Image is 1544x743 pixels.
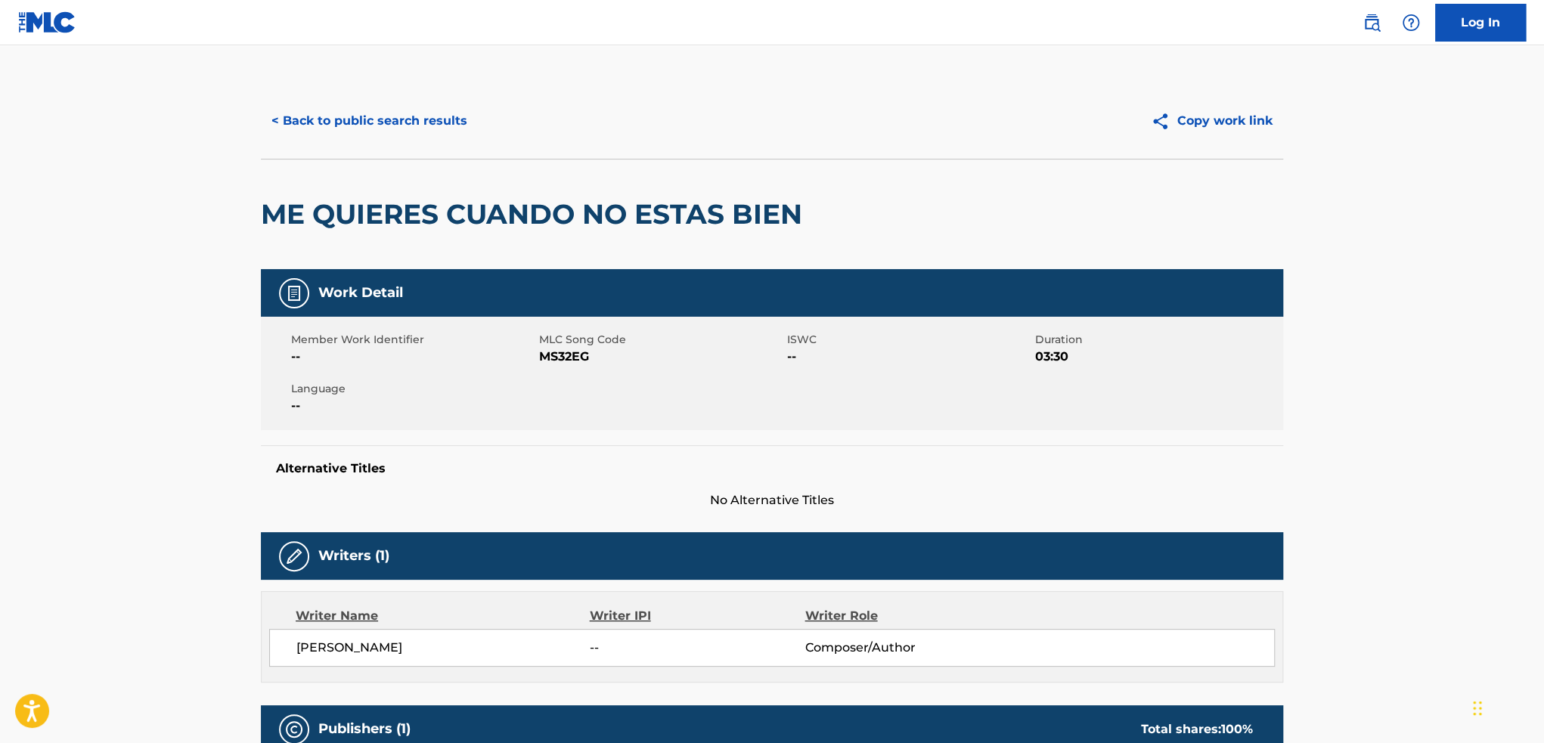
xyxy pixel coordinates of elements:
[539,332,783,348] span: MLC Song Code
[261,197,810,231] h2: ME QUIERES CUANDO NO ESTAS BIEN
[291,397,535,415] span: --
[296,607,590,625] div: Writer Name
[1221,722,1253,736] span: 100 %
[318,720,411,738] h5: Publishers (1)
[285,547,303,565] img: Writers
[291,381,535,397] span: Language
[787,348,1031,366] span: --
[1151,112,1177,131] img: Copy work link
[805,607,1000,625] div: Writer Role
[1035,332,1279,348] span: Duration
[285,284,303,302] img: Work Detail
[1035,348,1279,366] span: 03:30
[1468,670,1544,743] iframe: Chat Widget
[590,639,805,657] span: --
[590,607,805,625] div: Writer IPI
[1140,102,1283,140] button: Copy work link
[1363,14,1381,32] img: search
[1356,8,1387,38] a: Public Search
[296,639,590,657] span: [PERSON_NAME]
[1402,14,1420,32] img: help
[787,332,1031,348] span: ISWC
[285,720,303,738] img: Publishers
[318,284,403,302] h5: Work Detail
[18,11,76,33] img: MLC Logo
[1473,686,1482,731] div: Drag
[261,102,478,140] button: < Back to public search results
[291,348,535,366] span: --
[1141,720,1253,738] div: Total shares:
[1396,8,1426,38] div: Help
[261,491,1283,509] span: No Alternative Titles
[318,547,389,565] h5: Writers (1)
[539,348,783,366] span: MS32EG
[1435,4,1526,42] a: Log In
[291,332,535,348] span: Member Work Identifier
[805,639,1000,657] span: Composer/Author
[276,461,1268,476] h5: Alternative Titles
